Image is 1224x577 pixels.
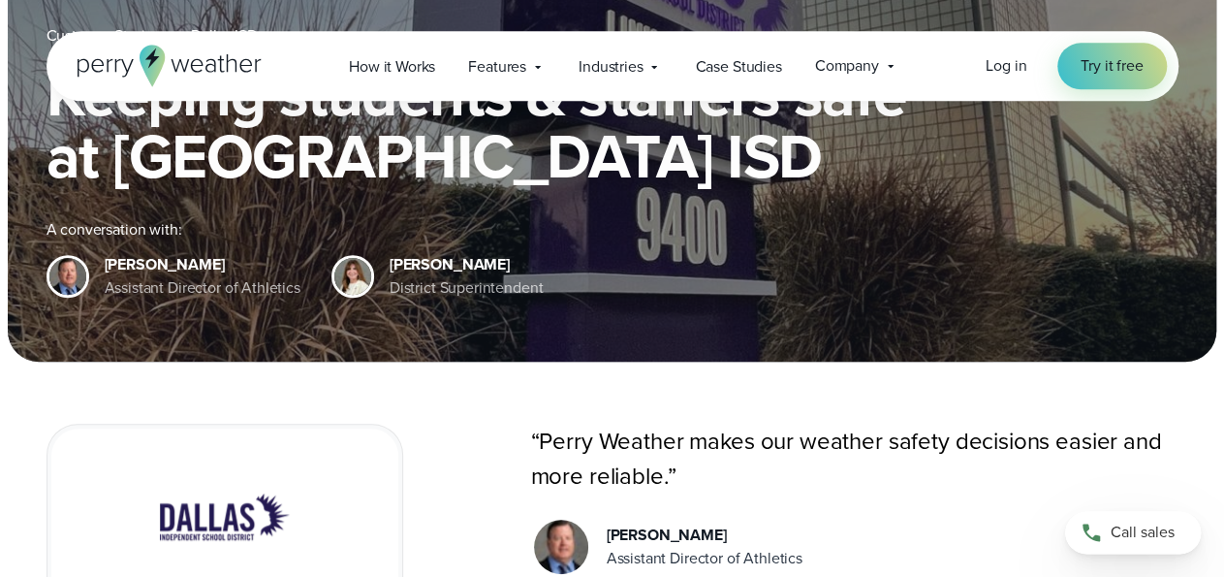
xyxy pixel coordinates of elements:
[531,424,1178,494] p: “Perry Weather makes our weather safety decisions easier and more reliable.”
[579,55,643,79] span: Industries
[815,54,879,78] span: Company
[105,276,300,300] div: Assistant Director of Athletics
[1065,511,1201,554] a: Call sales
[47,63,1178,187] h1: Keeping students & staffers safe at [GEOGRAPHIC_DATA] ISD
[334,258,371,295] img: Stephanie Elizalde Dallas ISD
[191,24,257,48] a: Dallas ISD
[390,276,544,300] div: District Superintendent
[390,253,544,276] div: [PERSON_NAME]
[47,24,161,48] a: Customer Stories
[986,54,1026,77] span: Log in
[105,253,300,276] div: [PERSON_NAME]
[349,55,435,79] span: How it Works
[49,258,86,295] img: Corey Eaton Dallas ISD
[607,524,802,547] div: [PERSON_NAME]
[607,547,802,570] div: Assistant Director of Athletics
[1111,521,1175,544] span: Call sales
[986,54,1026,78] a: Log in
[695,55,781,79] span: Case Studies
[332,47,452,86] a: How it Works
[534,520,588,574] img: Corey Eaton Dallas ISD
[47,24,1178,48] nav: Breadcrumb
[1057,43,1166,89] a: Try it free
[468,55,526,79] span: Features
[1081,54,1143,78] span: Try it free
[678,47,798,86] a: Case Studies
[47,218,1178,241] div: A conversation with:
